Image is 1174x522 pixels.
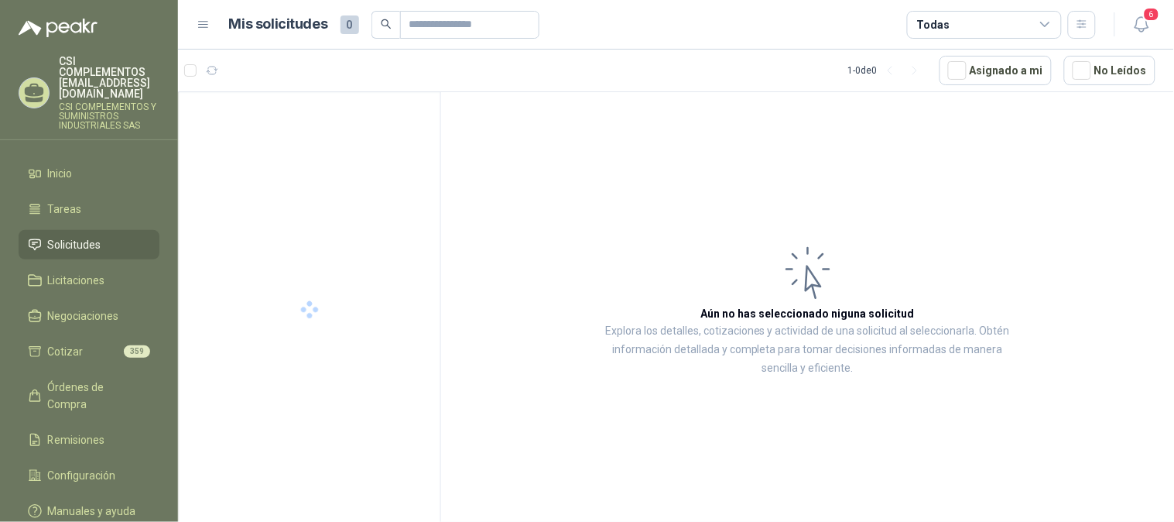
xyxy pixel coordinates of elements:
[940,56,1052,85] button: Asignado a mi
[48,307,119,325] span: Negociaciones
[19,373,159,419] a: Órdenes de Compra
[917,16,950,33] div: Todas
[19,461,159,490] a: Configuración
[48,379,145,413] span: Órdenes de Compra
[19,301,159,331] a: Negociaciones
[48,236,101,253] span: Solicitudes
[48,503,136,520] span: Manuales y ayuda
[848,58,927,83] div: 1 - 0 de 0
[59,56,159,99] p: CSI COMPLEMENTOS [EMAIL_ADDRESS][DOMAIN_NAME]
[48,272,105,289] span: Licitaciones
[48,431,105,448] span: Remisiones
[19,19,98,37] img: Logo peakr
[19,425,159,455] a: Remisiones
[341,15,359,34] span: 0
[381,19,392,29] span: search
[229,13,328,36] h1: Mis solicitudes
[19,337,159,366] a: Cotizar359
[124,345,150,358] span: 359
[48,201,82,218] span: Tareas
[1128,11,1155,39] button: 6
[19,266,159,295] a: Licitaciones
[1064,56,1155,85] button: No Leídos
[1143,7,1160,22] span: 6
[59,102,159,130] p: CSI COMPLEMENTOS Y SUMINISTROS INDUSTRIALES SAS
[19,194,159,224] a: Tareas
[701,305,915,322] h3: Aún no has seleccionado niguna solicitud
[19,159,159,188] a: Inicio
[48,343,84,360] span: Cotizar
[596,322,1019,378] p: Explora los detalles, cotizaciones y actividad de una solicitud al seleccionarla. Obtén informaci...
[48,165,73,182] span: Inicio
[19,230,159,259] a: Solicitudes
[48,467,116,484] span: Configuración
